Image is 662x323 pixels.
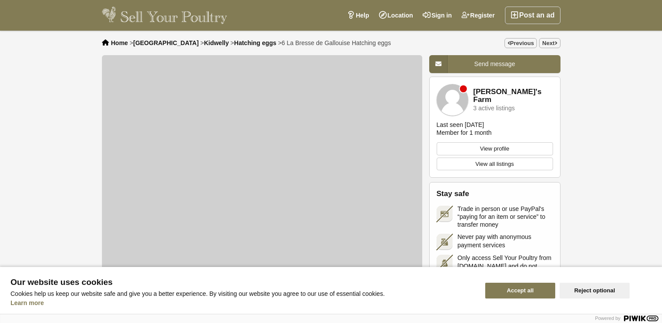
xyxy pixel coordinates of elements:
span: Powered by [595,316,620,321]
span: 6 La Bresse de Gallouise Hatching eggs [282,39,391,46]
a: View all listings [437,158,553,171]
button: Accept all [485,283,555,298]
span: Only access Sell Your Poultry from [DOMAIN_NAME] and do not follow links sent by other members [458,254,553,278]
div: Last seen [DATE] [437,121,484,129]
a: [PERSON_NAME]'s Farm [473,88,553,104]
li: > [200,39,229,46]
a: Kidwelly [204,39,229,46]
span: Send message [474,60,515,67]
a: Home [111,39,128,46]
a: Send message [429,55,560,73]
span: Our website uses cookies [11,278,475,287]
div: Member is offline [460,85,467,92]
a: [GEOGRAPHIC_DATA] [133,39,199,46]
a: Next [539,38,560,48]
a: Hatching eggs [234,39,276,46]
li: > [231,39,277,46]
li: > [130,39,199,46]
button: Reject optional [560,283,630,298]
h2: Stay safe [437,190,553,198]
a: Previous [504,38,537,48]
span: Never pay with anonymous payment services [458,233,553,249]
p: Cookies help us keep our website safe and give you a better experience. By visiting our website y... [11,290,475,297]
img: Gracie's Farm [437,84,468,116]
span: Trade in person or use PayPal's “paying for an item or service” to transfer money [458,205,553,229]
a: View profile [437,142,553,155]
li: > [278,39,391,46]
a: Learn more [11,299,44,306]
div: 3 active listings [473,105,515,112]
a: Location [374,7,418,24]
a: Register [457,7,500,24]
img: 6 La Bresse de Gallouise Hatching eggs - 1/1 [102,55,422,315]
a: Sign in [418,7,457,24]
img: Sell Your Poultry [102,7,228,24]
a: Post an ad [505,7,560,24]
div: Member for 1 month [437,129,492,137]
a: Help [342,7,374,24]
